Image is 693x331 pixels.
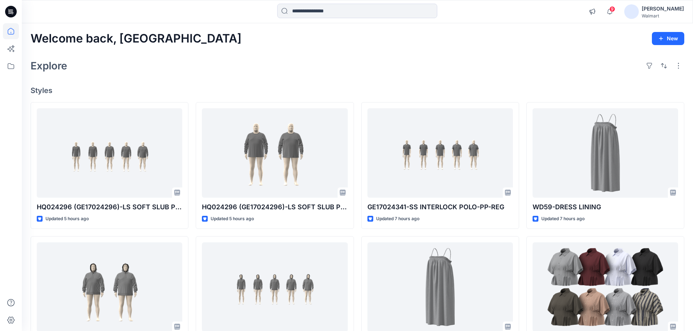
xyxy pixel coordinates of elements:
[37,202,182,212] p: HQ024296 (GE17024296)-LS SOFT SLUB POCKET CREW-REG
[37,108,182,198] a: HQ024296 (GE17024296)-LS SOFT SLUB POCKET CREW-REG
[376,215,419,223] p: Updated 7 hours ago
[31,60,67,72] h2: Explore
[45,215,89,223] p: Updated 5 hours ago
[31,32,242,45] h2: Welcome back, [GEOGRAPHIC_DATA]
[533,108,678,198] a: WD59-DRESS LINING
[609,6,615,12] span: 9
[652,32,684,45] button: New
[202,202,347,212] p: HQ024296 (GE17024296)-LS SOFT SLUB POCKET CREW-PLUS
[202,108,347,198] a: HQ024296 (GE17024296)-LS SOFT SLUB POCKET CREW-PLUS
[642,13,684,19] div: Walmart
[533,202,678,212] p: WD59-DRESS LINING
[367,108,513,198] a: GE17024341-SS INTERLOCK POLO-PP-REG
[31,86,684,95] h4: Styles
[367,202,513,212] p: GE17024341-SS INTERLOCK POLO-PP-REG
[642,4,684,13] div: [PERSON_NAME]
[211,215,254,223] p: Updated 5 hours ago
[624,4,639,19] img: avatar
[541,215,585,223] p: Updated 7 hours ago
